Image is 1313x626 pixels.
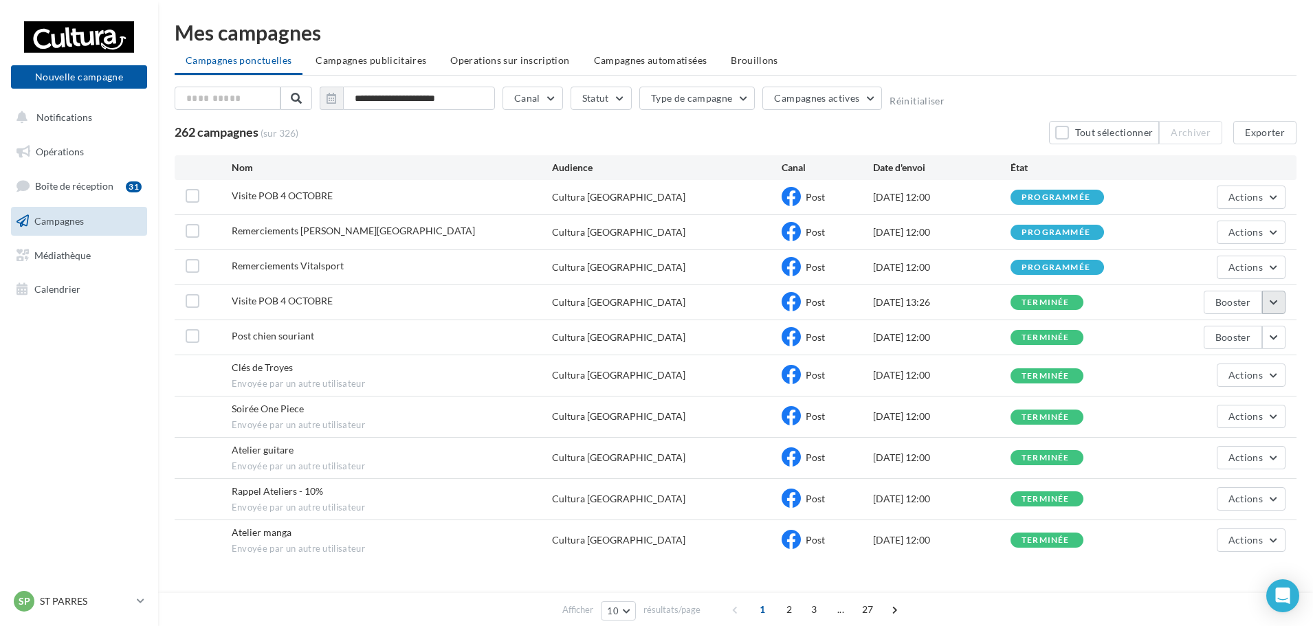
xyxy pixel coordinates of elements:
span: 10 [607,605,619,616]
div: [DATE] 13:26 [873,295,1011,309]
a: Calendrier [8,275,150,304]
span: Post [806,410,825,422]
div: terminée [1022,495,1070,504]
span: Brouillons [731,54,778,66]
div: terminée [1022,413,1070,422]
button: Booster [1204,291,1262,314]
span: Envoyée par un autre utilisateur [232,378,553,390]
span: Visite POB 4 OCTOBRE [232,295,333,306]
span: résultats/page [643,603,700,616]
div: [DATE] 12:00 [873,260,1011,274]
button: Réinitialiser [890,96,945,107]
span: Médiathèque [34,249,91,260]
div: [DATE] 12:00 [873,331,1011,344]
div: terminée [1022,333,1070,342]
button: Archiver [1159,121,1222,144]
span: Visite POB 4 OCTOBRE [232,190,333,201]
div: Cultura [GEOGRAPHIC_DATA] [552,492,685,506]
button: Actions [1217,221,1286,244]
span: Envoyée par un autre utilisateur [232,460,553,473]
button: 10 [601,601,636,621]
button: Actions [1217,364,1286,387]
div: [DATE] 12:00 [873,225,1011,239]
span: Operations sur inscription [450,54,569,66]
span: Post [806,191,825,203]
div: Canal [782,161,873,175]
span: Post [806,369,825,381]
span: Rappel Ateliers - 10% [232,485,323,497]
a: Médiathèque [8,241,150,270]
div: Cultura [GEOGRAPHIC_DATA] [552,533,685,547]
div: [DATE] 12:00 [873,410,1011,423]
button: Actions [1217,405,1286,428]
span: Opérations [36,146,84,157]
div: Cultura [GEOGRAPHIC_DATA] [552,368,685,382]
button: Statut [571,87,632,110]
button: Notifications [8,103,144,132]
div: Nom [232,161,553,175]
div: Cultura [GEOGRAPHIC_DATA] [552,295,685,309]
span: Post chien souriant [232,330,314,342]
div: 31 [126,181,142,192]
div: Cultura [GEOGRAPHIC_DATA] [552,451,685,465]
a: Opérations [8,137,150,166]
span: Soirée One Piece [232,403,304,414]
span: Post [806,261,825,273]
div: Cultura [GEOGRAPHIC_DATA] [552,190,685,204]
div: Mes campagnes [175,22,1297,43]
span: 262 campagnes [175,124,258,139]
span: Campagnes actives [774,92,859,104]
span: (sur 326) [261,126,298,140]
button: Actions [1217,186,1286,209]
span: Actions [1228,451,1263,463]
div: [DATE] 12:00 [873,190,1011,204]
div: Cultura [GEOGRAPHIC_DATA] [552,410,685,423]
div: [DATE] 12:00 [873,492,1011,506]
span: Afficher [562,603,593,616]
span: Remerciements Vitalsport [232,260,344,271]
button: Actions [1217,528,1286,552]
span: Post [806,226,825,238]
div: Cultura [GEOGRAPHIC_DATA] [552,260,685,274]
span: Actions [1228,534,1263,546]
span: Remerciements Clés de Troyes [232,225,475,236]
span: Actions [1228,191,1263,203]
button: Canal [503,87,563,110]
button: Exporter [1233,121,1297,144]
span: Actions [1228,369,1263,381]
span: 1 [751,599,773,621]
a: Boîte de réception31 [8,171,150,201]
div: terminée [1022,372,1070,381]
div: programmée [1022,228,1090,237]
div: Cultura [GEOGRAPHIC_DATA] [552,225,685,239]
span: Calendrier [34,283,80,295]
span: Notifications [36,111,92,123]
button: Nouvelle campagne [11,65,147,89]
span: Campagnes [34,215,84,227]
div: État [1011,161,1148,175]
div: [DATE] 12:00 [873,368,1011,382]
span: Post [806,451,825,463]
button: Tout sélectionner [1049,121,1159,144]
div: [DATE] 12:00 [873,451,1011,465]
p: ST PARRES [40,594,131,608]
span: Campagnes publicitaires [316,54,426,66]
span: ... [830,599,852,621]
span: Envoyée par un autre utilisateur [232,419,553,432]
div: terminée [1022,454,1070,462]
div: programmée [1022,263,1090,272]
div: Open Intercom Messenger [1266,579,1299,612]
span: Actions [1228,261,1263,273]
span: Atelier manga [232,526,291,538]
button: Booster [1204,326,1262,349]
span: Post [806,296,825,308]
span: Actions [1228,410,1263,422]
span: SP [19,594,30,608]
button: Campagnes actives [762,87,882,110]
div: Cultura [GEOGRAPHIC_DATA] [552,331,685,344]
div: terminée [1022,298,1070,307]
span: Atelier guitare [232,444,294,456]
span: Post [806,331,825,343]
div: [DATE] 12:00 [873,533,1011,547]
span: Envoyée par un autre utilisateur [232,543,553,555]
